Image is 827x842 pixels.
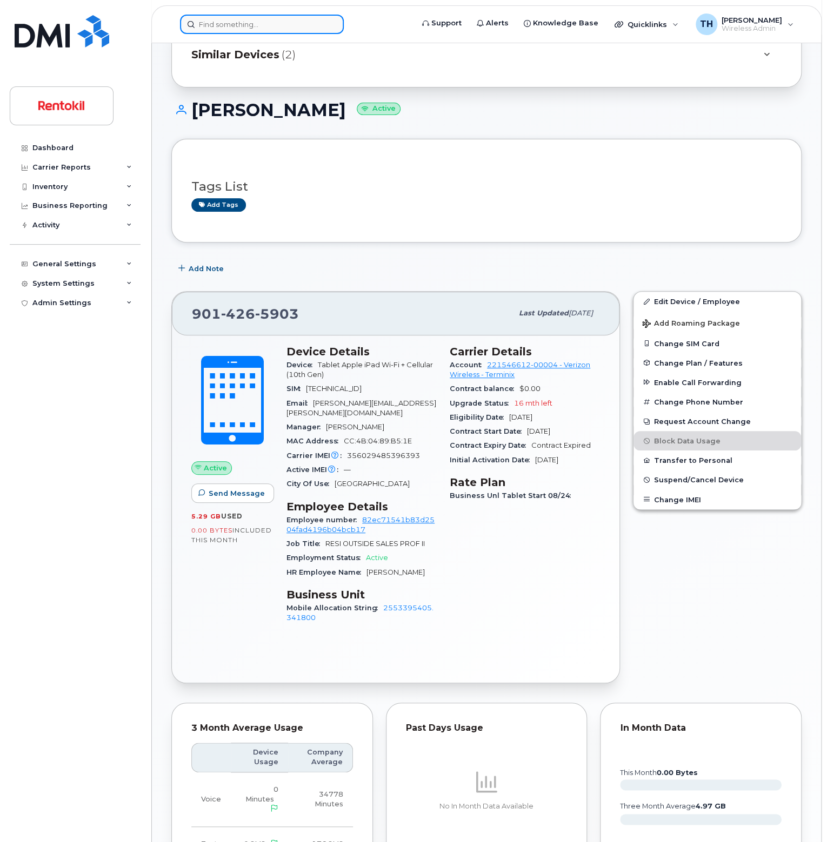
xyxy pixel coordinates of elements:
[231,743,288,772] th: Device Usage
[415,12,469,34] a: Support
[171,100,802,119] h1: [PERSON_NAME]
[191,772,231,827] td: Voice
[286,466,344,474] span: Active IMEI
[245,785,278,803] span: 0 Minutes
[286,604,383,612] span: Mobile Allocation String
[288,743,352,772] th: Company Average
[450,399,514,407] span: Upgrade Status
[527,427,550,435] span: [DATE]
[450,413,509,421] span: Eligibility Date
[700,18,713,31] span: TH
[722,16,782,24] span: [PERSON_NAME]
[654,476,744,484] span: Suspend/Cancel Device
[633,490,801,509] button: Change IMEI
[654,378,742,386] span: Enable Call Forwarding
[633,353,801,373] button: Change Plan / Features
[282,47,296,63] span: (2)
[286,385,306,393] span: SIM
[204,463,227,473] span: Active
[633,470,801,489] button: Suspend/Cancel Device
[209,488,265,499] span: Send Message
[288,772,352,827] td: 34778 Minutes
[531,441,591,449] span: Contract Expired
[633,431,801,450] button: Block Data Usage
[191,527,232,534] span: 0.00 Bytes
[633,412,801,431] button: Request Account Change
[191,483,274,503] button: Send Message
[255,306,299,322] span: 5903
[535,456,558,464] span: [DATE]
[633,373,801,392] button: Enable Call Forwarding
[450,427,527,435] span: Contract Start Date
[306,385,362,393] span: [TECHNICAL_ID]
[431,18,462,29] span: Support
[191,526,272,544] span: included this month
[516,12,606,34] a: Knowledge Base
[171,259,233,278] button: Add Note
[286,437,344,445] span: MAC Address
[366,568,425,576] span: [PERSON_NAME]
[519,309,569,317] span: Last updated
[450,476,600,489] h3: Rate Plan
[344,466,351,474] span: —
[607,14,686,35] div: Quicklinks
[450,385,519,393] span: Contract balance
[180,15,344,34] input: Find something...
[326,423,384,431] span: [PERSON_NAME]
[221,306,255,322] span: 426
[569,309,593,317] span: [DATE]
[286,588,437,601] h3: Business Unit
[450,441,531,449] span: Contract Expiry Date
[191,198,246,212] a: Add tags
[191,723,353,733] div: 3 Month Average Usage
[633,292,801,311] a: Edit Device / Employee
[628,20,667,29] span: Quicklinks
[286,399,313,407] span: Email
[633,392,801,412] button: Change Phone Number
[286,399,436,417] span: [PERSON_NAME][EMAIL_ADDRESS][PERSON_NAME][DOMAIN_NAME]
[696,802,726,810] tspan: 4.97 GB
[633,312,801,334] button: Add Roaming Package
[286,540,325,548] span: Job Title
[406,723,568,733] div: Past Days Usage
[519,385,541,393] span: $0.00
[286,452,347,460] span: Carrier IMEI
[286,516,435,534] a: 82ec71541b83d2504fad4196b04bcb17
[189,264,224,274] span: Add Note
[366,554,388,562] span: Active
[286,516,362,524] span: Employee number
[221,512,243,520] span: used
[450,491,576,500] span: Business Unl Tablet Start 08/24
[347,452,420,460] span: 356029485396393
[657,769,698,777] tspan: 0.00 Bytes
[286,500,437,513] h3: Employee Details
[286,423,326,431] span: Manager
[286,480,335,488] span: City Of Use
[325,540,425,548] span: RESI OUTSIDE SALES PROF II
[286,345,437,358] h3: Device Details
[633,450,801,470] button: Transfer to Personal
[344,437,412,445] span: CC:4B:04:89:B5:1E
[514,399,552,407] span: 16 mth left
[450,456,535,464] span: Initial Activation Date
[406,801,568,811] p: No In Month Data Available
[286,361,318,369] span: Device
[642,319,740,329] span: Add Roaming Package
[191,180,782,193] h3: Tags List
[191,513,221,520] span: 5.29 GB
[469,12,516,34] a: Alerts
[486,18,509,29] span: Alerts
[450,345,600,358] h3: Carrier Details
[191,47,279,63] span: Similar Devices
[533,18,598,29] span: Knowledge Base
[286,554,366,562] span: Employment Status
[335,480,410,488] span: [GEOGRAPHIC_DATA]
[688,14,801,35] div: Tyler Hallacher
[633,334,801,353] button: Change SIM Card
[450,361,487,369] span: Account
[619,769,698,777] text: this month
[780,795,819,834] iframe: Messenger Launcher
[357,103,401,115] small: Active
[722,24,782,33] span: Wireless Admin
[286,568,366,576] span: HR Employee Name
